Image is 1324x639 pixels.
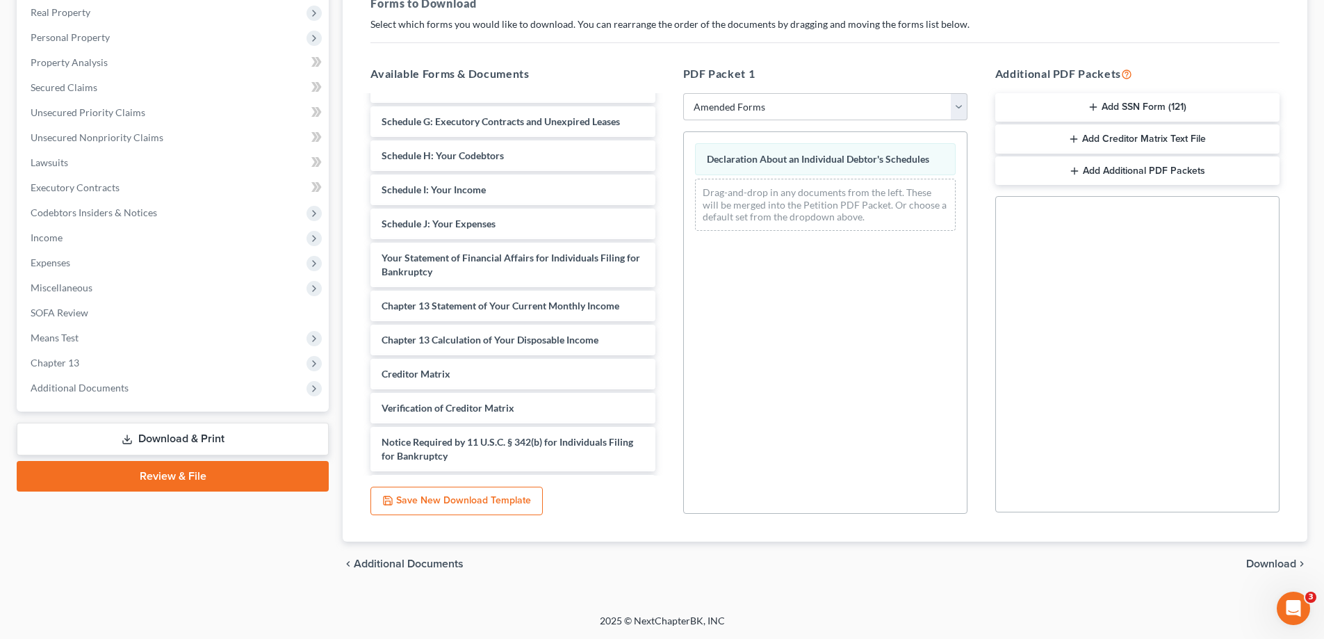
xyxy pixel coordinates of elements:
[343,558,354,569] i: chevron_left
[354,558,464,569] span: Additional Documents
[17,423,329,455] a: Download & Print
[382,218,496,229] span: Schedule J: Your Expenses
[19,300,329,325] a: SOFA Review
[695,179,956,231] div: Drag-and-drop in any documents from the left. These will be merged into the Petition PDF Packet. ...
[382,402,514,414] span: Verification of Creditor Matrix
[19,50,329,75] a: Property Analysis
[17,461,329,492] a: Review & File
[31,81,97,93] span: Secured Claims
[19,150,329,175] a: Lawsuits
[1246,558,1307,569] button: Download chevron_right
[31,106,145,118] span: Unsecured Priority Claims
[31,131,163,143] span: Unsecured Nonpriority Claims
[31,6,90,18] span: Real Property
[382,300,619,312] span: Chapter 13 Statement of Your Current Monthly Income
[31,357,79,369] span: Chapter 13
[1305,592,1316,603] span: 3
[382,149,504,161] span: Schedule H: Your Codebtors
[31,181,120,193] span: Executory Contracts
[382,252,640,277] span: Your Statement of Financial Affairs for Individuals Filing for Bankruptcy
[382,436,633,462] span: Notice Required by 11 U.S.C. § 342(b) for Individuals Filing for Bankruptcy
[266,614,1059,639] div: 2025 © NextChapterBK, INC
[683,65,967,82] h5: PDF Packet 1
[707,153,929,165] span: Declaration About an Individual Debtor's Schedules
[370,17,1280,31] p: Select which forms you would like to download. You can rearrange the order of the documents by dr...
[31,232,63,243] span: Income
[382,115,620,127] span: Schedule G: Executory Contracts and Unexpired Leases
[31,332,79,343] span: Means Test
[31,282,92,293] span: Miscellaneous
[1277,592,1310,625] iframe: Intercom live chat
[19,75,329,100] a: Secured Claims
[19,175,329,200] a: Executory Contracts
[31,382,129,394] span: Additional Documents
[370,65,655,82] h5: Available Forms & Documents
[31,56,108,68] span: Property Analysis
[19,100,329,125] a: Unsecured Priority Claims
[370,487,543,516] button: Save New Download Template
[995,124,1280,154] button: Add Creditor Matrix Text File
[382,334,598,346] span: Chapter 13 Calculation of Your Disposable Income
[1296,558,1307,569] i: chevron_right
[995,156,1280,186] button: Add Additional PDF Packets
[382,368,450,380] span: Creditor Matrix
[995,93,1280,122] button: Add SSN Form (121)
[31,257,70,268] span: Expenses
[1246,558,1296,569] span: Download
[343,558,464,569] a: chevron_left Additional Documents
[31,307,88,318] span: SOFA Review
[19,125,329,150] a: Unsecured Nonpriority Claims
[31,31,110,43] span: Personal Property
[31,156,68,168] span: Lawsuits
[995,65,1280,82] h5: Additional PDF Packets
[382,184,486,195] span: Schedule I: Your Income
[382,81,612,93] span: Schedule E/F: Creditors Who Have Unsecured Claims
[31,207,157,218] span: Codebtors Insiders & Notices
